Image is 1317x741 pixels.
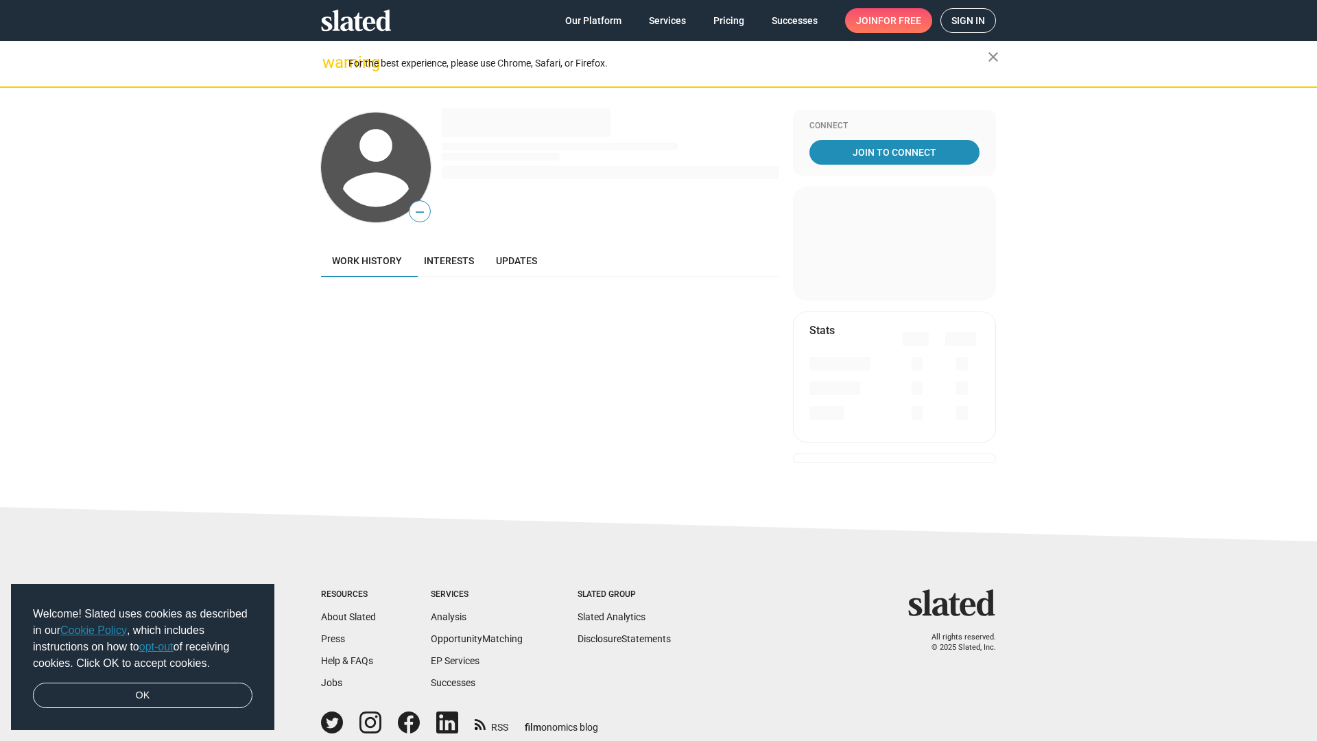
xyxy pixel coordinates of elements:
[951,9,985,32] span: Sign in
[321,677,342,688] a: Jobs
[578,633,671,644] a: DisclosureStatements
[139,641,174,652] a: opt-out
[332,255,402,266] span: Work history
[940,8,996,33] a: Sign in
[321,244,413,277] a: Work history
[33,606,252,672] span: Welcome! Slated uses cookies as described in our , which includes instructions on how to of recei...
[702,8,755,33] a: Pricing
[525,722,541,733] span: film
[431,655,479,666] a: EP Services
[761,8,829,33] a: Successes
[772,8,818,33] span: Successes
[809,140,980,165] a: Join To Connect
[578,589,671,600] div: Slated Group
[348,54,988,73] div: For the best experience, please use Chrome, Safari, or Firefox.
[525,710,598,734] a: filmonomics blog
[878,8,921,33] span: for free
[649,8,686,33] span: Services
[321,589,376,600] div: Resources
[321,611,376,622] a: About Slated
[917,633,996,652] p: All rights reserved. © 2025 Slated, Inc.
[321,633,345,644] a: Press
[485,244,548,277] a: Updates
[809,121,980,132] div: Connect
[713,8,744,33] span: Pricing
[554,8,632,33] a: Our Platform
[410,203,430,221] span: —
[985,49,1001,65] mat-icon: close
[496,255,537,266] span: Updates
[856,8,921,33] span: Join
[322,54,339,71] mat-icon: warning
[11,584,274,731] div: cookieconsent
[475,713,508,734] a: RSS
[60,624,127,636] a: Cookie Policy
[812,140,977,165] span: Join To Connect
[638,8,697,33] a: Services
[565,8,621,33] span: Our Platform
[33,683,252,709] a: dismiss cookie message
[809,323,835,338] mat-card-title: Stats
[321,655,373,666] a: Help & FAQs
[431,611,466,622] a: Analysis
[424,255,474,266] span: Interests
[431,589,523,600] div: Services
[431,633,523,644] a: OpportunityMatching
[578,611,645,622] a: Slated Analytics
[413,244,485,277] a: Interests
[845,8,932,33] a: Joinfor free
[431,677,475,688] a: Successes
